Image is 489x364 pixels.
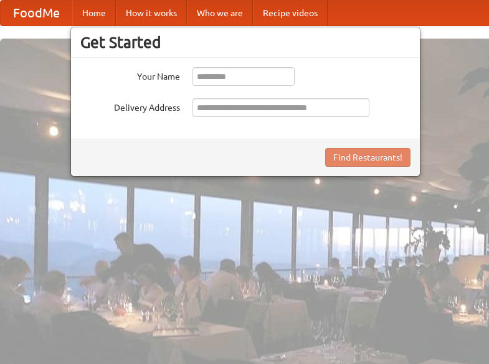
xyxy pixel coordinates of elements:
[80,33,411,52] h3: Get Started
[325,148,411,167] button: Find Restaurants!
[72,1,116,26] a: Home
[253,1,328,26] a: Recipe videos
[187,1,253,26] a: Who we are
[80,67,180,83] label: Your Name
[116,1,187,26] a: How it works
[80,98,180,114] label: Delivery Address
[1,1,72,26] a: FoodMe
